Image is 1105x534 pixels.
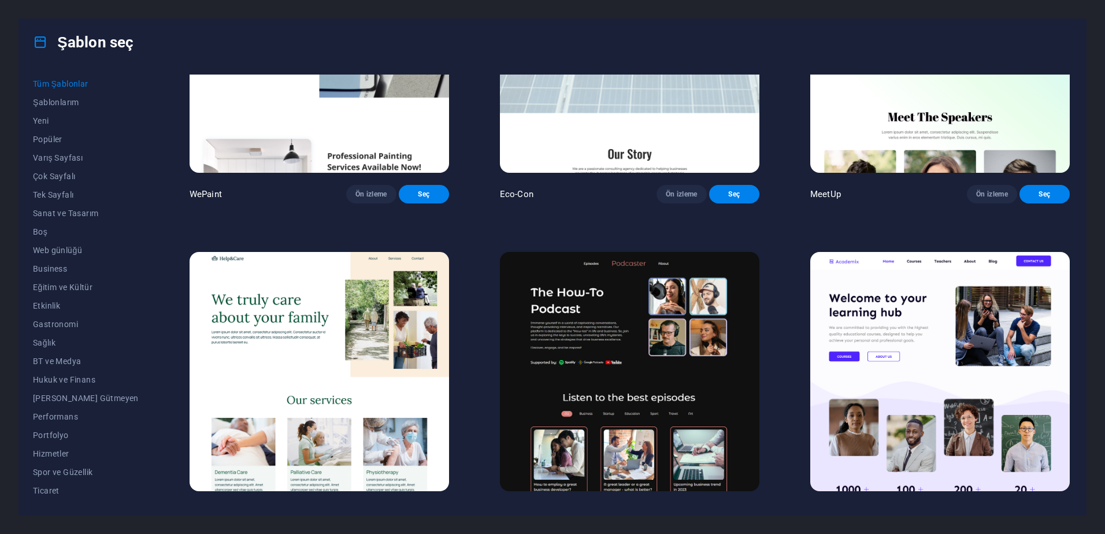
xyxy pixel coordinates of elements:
[190,252,449,491] img: Help & Care
[33,204,139,222] button: Sanat ve Tasarım
[33,209,139,218] span: Sanat ve Tasarım
[33,264,139,273] span: Business
[33,278,139,296] button: Eğitim ve Kültür
[33,241,139,259] button: Web günlüğü
[33,320,139,329] span: Gastronomi
[33,153,139,162] span: Varış Sayfası
[33,112,139,130] button: Yeni
[33,190,139,199] span: Tek Sayfalı
[33,33,134,51] h4: Şablon seç
[657,185,707,203] button: Ön izleme
[33,75,139,93] button: Tüm Şablonlar
[33,352,139,370] button: BT ve Medya
[33,500,139,518] button: Seyahat
[33,389,139,407] button: [PERSON_NAME] Gütmeyen
[33,463,139,481] button: Spor ve Güzellik
[33,338,139,347] span: Sağlık
[976,190,1008,199] span: Ön izleme
[33,333,139,352] button: Sağlık
[666,190,698,199] span: Ön izleme
[33,283,139,292] span: Eğitim ve Kültür
[1019,185,1070,203] button: Seç
[33,227,139,236] span: Boş
[810,188,841,200] p: MeetUp
[709,185,759,203] button: Seç
[33,444,139,463] button: Hizmetler
[33,296,139,315] button: Etkinlik
[33,93,139,112] button: Şablonlarım
[33,375,139,384] span: Hukuk ve Finans
[33,486,139,495] span: Ticaret
[33,426,139,444] button: Portfolyo
[33,481,139,500] button: Ticaret
[190,188,222,200] p: WePaint
[500,188,533,200] p: Eco-Con
[500,252,759,491] img: Podcaster
[33,357,139,366] span: BT ve Medya
[33,394,139,403] span: [PERSON_NAME] Gütmeyen
[399,185,449,203] button: Seç
[33,412,139,421] span: Performans
[33,431,139,440] span: Portfolyo
[33,468,139,477] span: Spor ve Güzellik
[967,185,1017,203] button: Ön izleme
[33,130,139,149] button: Popüler
[33,246,139,255] span: Web günlüğü
[33,301,139,310] span: Etkinlik
[33,135,139,144] span: Popüler
[1029,190,1060,199] span: Seç
[33,259,139,278] button: Business
[408,190,440,199] span: Seç
[33,79,139,88] span: Tüm Şablonlar
[810,252,1070,491] img: Academix
[33,149,139,167] button: Varış Sayfası
[355,190,387,199] span: Ön izleme
[33,172,139,181] span: Çok Sayfalı
[346,185,396,203] button: Ön izleme
[33,167,139,186] button: Çok Sayfalı
[718,190,750,199] span: Seç
[33,449,139,458] span: Hizmetler
[33,186,139,204] button: Tek Sayfalı
[33,98,139,107] span: Şablonlarım
[33,370,139,389] button: Hukuk ve Finans
[33,116,139,125] span: Yeni
[33,407,139,426] button: Performans
[33,222,139,241] button: Boş
[33,315,139,333] button: Gastronomi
